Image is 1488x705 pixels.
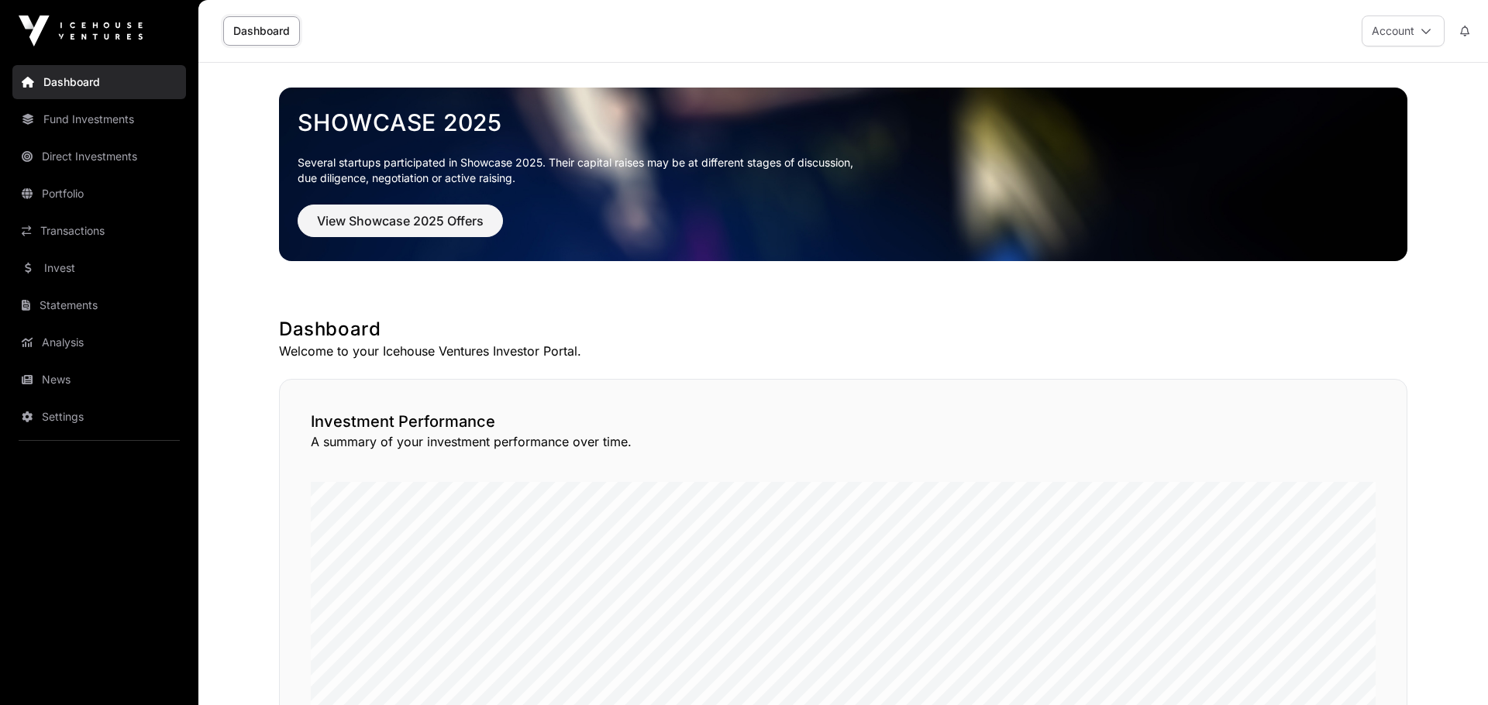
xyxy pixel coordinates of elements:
a: Showcase 2025 [298,108,1389,136]
a: Settings [12,400,186,434]
p: Several startups participated in Showcase 2025. Their capital raises may be at different stages o... [298,155,1389,186]
button: Account [1362,15,1445,46]
button: View Showcase 2025 Offers [298,205,503,237]
a: Fund Investments [12,102,186,136]
a: View Showcase 2025 Offers [298,220,503,236]
a: News [12,363,186,397]
p: Welcome to your Icehouse Ventures Investor Portal. [279,342,1407,360]
a: Statements [12,288,186,322]
h2: Investment Performance [311,411,1376,432]
h1: Dashboard [279,317,1407,342]
img: Icehouse Ventures Logo [19,15,143,46]
img: Showcase 2025 [279,88,1407,261]
a: Dashboard [12,65,186,99]
a: Analysis [12,325,186,359]
a: Transactions [12,214,186,248]
a: Direct Investments [12,139,186,174]
a: Dashboard [223,16,300,46]
a: Invest [12,251,186,285]
span: View Showcase 2025 Offers [317,211,484,230]
a: Portfolio [12,177,186,211]
p: A summary of your investment performance over time. [311,432,1376,451]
